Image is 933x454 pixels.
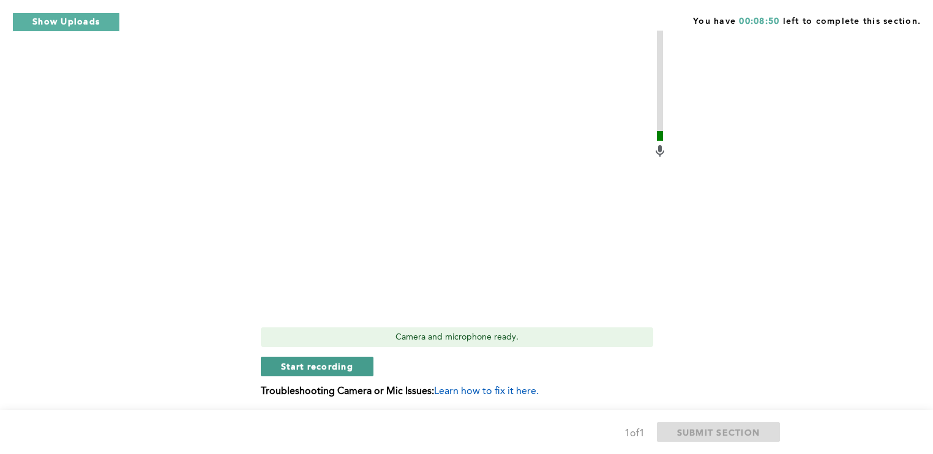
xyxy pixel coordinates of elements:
[677,426,760,438] span: SUBMIT SECTION
[281,360,353,372] span: Start recording
[261,387,434,396] b: Troubleshooting Camera or Mic Issues:
[739,17,779,26] span: 00:08:50
[434,387,539,396] span: Learn how to fix it here.
[693,12,921,28] span: You have left to complete this section.
[12,12,120,32] button: Show Uploads
[624,425,645,442] div: 1 of 1
[657,422,781,442] button: SUBMIT SECTION
[261,357,373,376] button: Start recording
[261,327,653,347] div: Camera and microphone ready.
